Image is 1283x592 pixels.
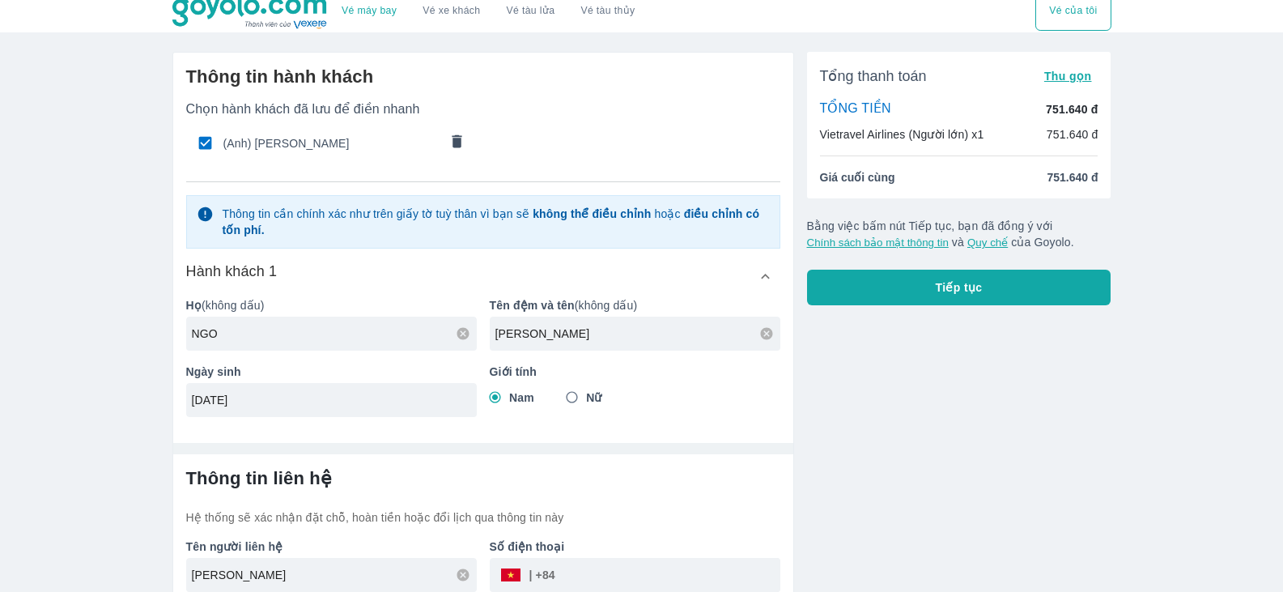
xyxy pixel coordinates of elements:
[490,299,575,312] b: Tên đệm và tên
[186,299,202,312] b: Họ
[342,5,397,17] a: Vé máy bay
[807,236,949,249] button: Chính sách bảo mật thông tin
[490,297,780,313] p: (không dấu)
[186,297,477,313] p: (không dấu)
[192,392,461,408] input: Ví dụ: 31/12/1990
[820,126,984,143] p: Vietravel Airlines (Người lớn) x1
[1044,70,1092,83] span: Thu gọn
[192,567,477,583] input: Ví dụ: NGUYEN VAN A
[1047,126,1098,143] p: 751.640 đ
[223,135,439,151] span: (Anh) [PERSON_NAME]
[186,540,283,553] b: Tên người liên hệ
[1038,65,1098,87] button: Thu gọn
[820,66,927,86] span: Tổng thanh toán
[807,270,1111,305] button: Tiếp tục
[495,326,780,342] input: Ví dụ: VAN A
[192,326,477,342] input: Ví dụ: NGUYEN
[1047,169,1098,185] span: 751.640 đ
[533,207,651,220] strong: không thể điều chỉnh
[967,236,1008,249] button: Quy chế
[820,100,891,118] p: TỔNG TIỀN
[222,206,769,238] p: Thông tin cần chính xác như trên giấy tờ tuỳ thân vì bạn sẽ hoặc
[423,5,480,17] a: Vé xe khách
[490,364,780,380] p: Giới tính
[186,509,780,526] p: Hệ thống sẽ xác nhận đặt chỗ, hoàn tiền hoặc đổi lịch qua thông tin này
[186,66,780,88] h6: Thông tin hành khách
[186,467,780,490] h6: Thông tin liên hệ
[440,126,474,160] button: comments
[186,101,780,117] p: Chọn hành khách đã lưu để điền nhanh
[186,262,278,281] h6: Hành khách 1
[820,169,895,185] span: Giá cuối cùng
[936,279,983,296] span: Tiếp tục
[807,218,1111,250] p: Bằng việc bấm nút Tiếp tục, bạn đã đồng ý với và của Goyolo.
[1046,101,1098,117] p: 751.640 đ
[490,540,565,553] b: Số điện thoại
[186,364,477,380] p: Ngày sinh
[586,390,601,406] span: Nữ
[509,390,534,406] span: Nam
